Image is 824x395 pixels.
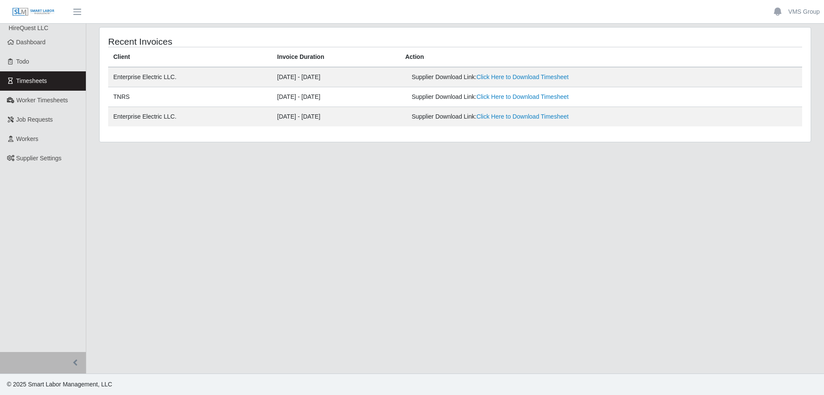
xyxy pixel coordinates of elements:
[272,47,400,67] th: Invoice Duration
[16,155,62,162] span: Supplier Settings
[272,87,400,107] td: [DATE] - [DATE]
[16,116,53,123] span: Job Requests
[16,135,39,142] span: Workers
[476,113,569,120] a: Click Here to Download Timesheet
[400,47,802,67] th: Action
[108,67,272,87] td: Enterprise Electric LLC.
[476,73,569,80] a: Click Here to Download Timesheet
[16,77,47,84] span: Timesheets
[12,7,55,17] img: SLM Logo
[272,67,400,87] td: [DATE] - [DATE]
[412,73,660,82] div: Supplier Download Link:
[16,97,68,104] span: Worker Timesheets
[412,112,660,121] div: Supplier Download Link:
[16,39,46,46] span: Dashboard
[9,24,48,31] span: HireQuest LLC
[16,58,29,65] span: Todo
[108,47,272,67] th: Client
[412,92,660,101] div: Supplier Download Link:
[108,36,390,47] h4: Recent Invoices
[108,87,272,107] td: TNRS
[476,93,569,100] a: Click Here to Download Timesheet
[272,107,400,127] td: [DATE] - [DATE]
[788,7,820,16] a: VMS Group
[7,381,112,388] span: © 2025 Smart Labor Management, LLC
[108,107,272,127] td: Enterprise Electric LLC.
